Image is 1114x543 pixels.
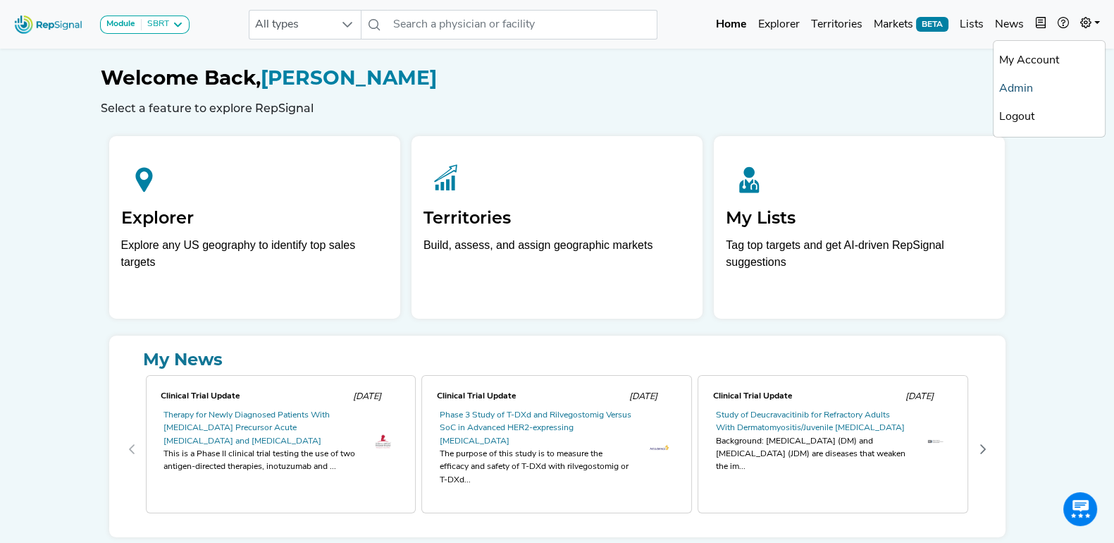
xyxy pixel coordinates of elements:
[805,11,868,39] a: Territories
[101,102,1014,115] h6: Select a feature to explore RepSignal
[109,136,400,319] a: ExplorerExplore any US geography to identify top sales targets
[142,19,169,30] div: SBRT
[916,17,948,31] span: BETA
[439,411,631,446] a: Phase 3 Study of T-DXd and Rilvegostomig Versus SoC in Advanced HER2-expressing [MEDICAL_DATA]
[388,10,657,39] input: Search a physician or facility
[100,16,190,34] button: ModuleSBRT
[994,47,1105,75] a: My Account
[715,435,908,474] div: Background: [MEDICAL_DATA] (DM) and [MEDICAL_DATA] (JDM) are diseases that weaken the im...
[972,438,994,460] button: Next Page
[994,75,1105,103] a: Admin
[163,448,357,474] div: This is a Phase II clinical trial testing the use of two antigen-directed therapies, inotuzumab a...
[695,372,971,526] div: 2
[726,237,993,279] p: Tag top targets and get AI-driven RepSignal suggestions
[121,208,388,228] h2: Explorer
[710,11,753,39] a: Home
[954,11,989,39] a: Lists
[161,392,240,401] span: Clinical Trial Update
[249,11,334,39] span: All types
[106,20,135,28] strong: Module
[101,66,1014,90] h1: [PERSON_NAME]
[101,66,261,90] span: Welcome Back,
[714,136,1005,319] a: My ListsTag top targets and get AI-driven RepSignal suggestions
[121,237,388,271] div: Explore any US geography to identify top sales targets
[868,11,954,39] a: MarketsBETA
[650,442,669,453] img: th
[373,433,392,451] img: th
[753,11,805,39] a: Explorer
[423,237,691,279] p: Build, assess, and assign geographic markets
[994,103,1105,131] a: Logout
[419,372,695,526] div: 1
[989,11,1029,39] a: News
[1029,11,1052,39] button: Intel Book
[439,448,632,487] div: The purpose of this study is to measure the efficacy and safety of T-DXd with rilvegostomig or T-...
[120,347,994,372] a: My News
[163,411,330,446] a: Therapy for Newly Diagnosed Patients With [MEDICAL_DATA] Precursor Acute [MEDICAL_DATA] and [MEDI...
[629,392,657,401] span: [DATE]
[423,208,691,228] h2: Territories
[352,392,380,401] span: [DATE]
[411,136,703,319] a: TerritoriesBuild, assess, and assign geographic markets
[726,208,993,228] h2: My Lists
[436,392,516,401] span: Clinical Trial Update
[143,372,419,526] div: 0
[905,392,933,401] span: [DATE]
[715,411,904,432] a: Study of Deucravacitinib for Refractory Adults With Dermatomyositis/Juvenile [MEDICAL_DATA]
[712,392,792,401] span: Clinical Trial Update
[926,437,945,446] img: th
